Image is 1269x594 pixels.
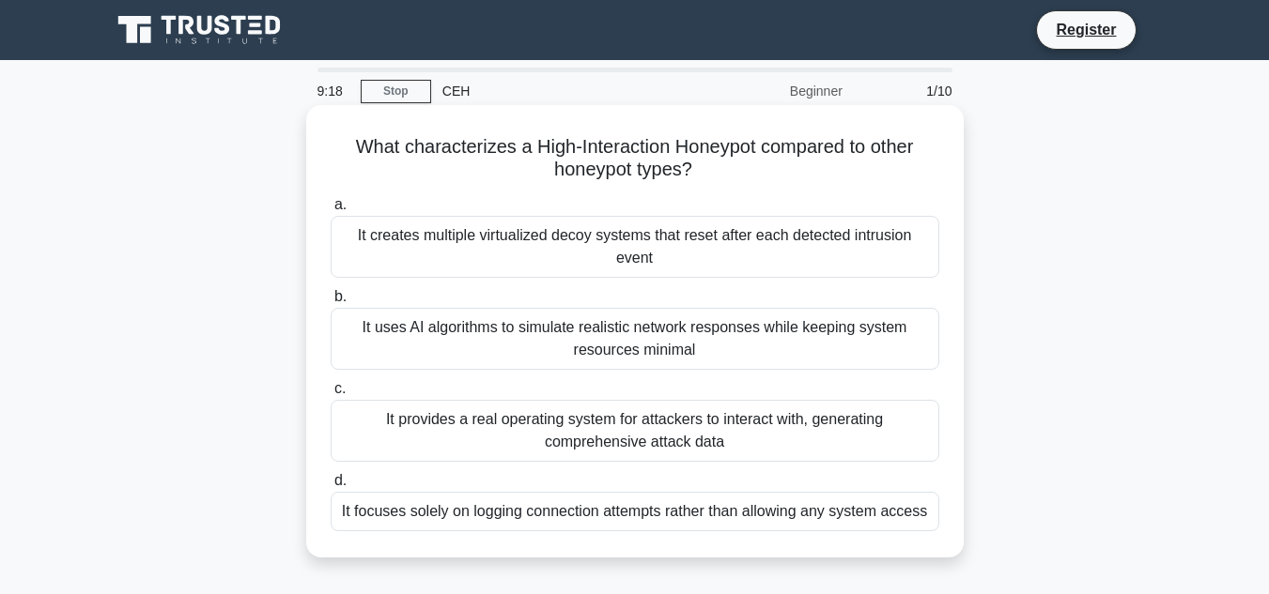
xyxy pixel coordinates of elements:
[361,80,431,103] a: Stop
[334,196,347,212] span: a.
[331,400,939,462] div: It provides a real operating system for attackers to interact with, generating comprehensive atta...
[1045,18,1127,41] a: Register
[331,308,939,370] div: It uses AI algorithms to simulate realistic network responses while keeping system resources minimal
[334,288,347,304] span: b.
[329,135,941,182] h5: What characterizes a High-Interaction Honeypot compared to other honeypot types?
[689,72,854,110] div: Beginner
[306,72,361,110] div: 9:18
[431,72,689,110] div: CEH
[331,492,939,531] div: It focuses solely on logging connection attempts rather than allowing any system access
[334,380,346,396] span: c.
[331,216,939,278] div: It creates multiple virtualized decoy systems that reset after each detected intrusion event
[334,472,347,488] span: d.
[854,72,964,110] div: 1/10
